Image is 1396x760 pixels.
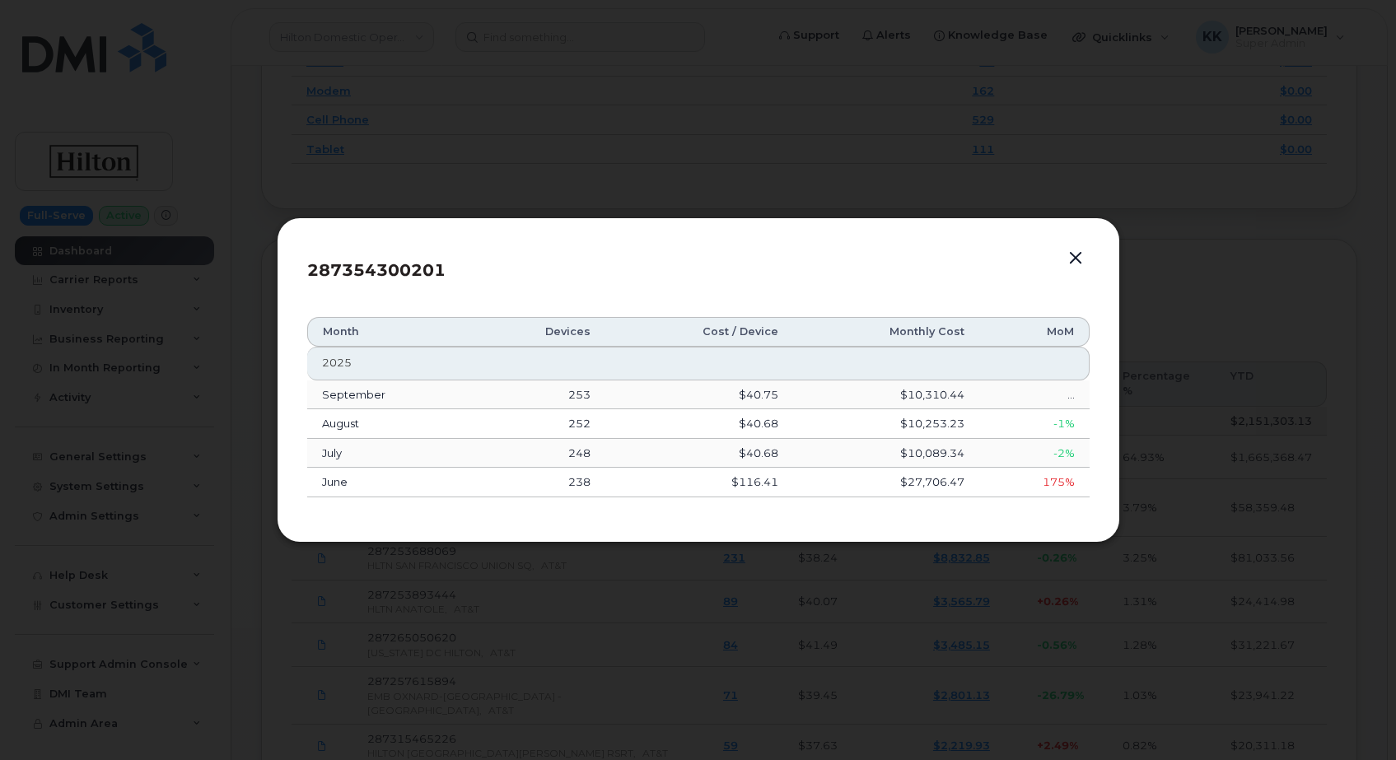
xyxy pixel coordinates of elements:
[1324,688,1384,748] iframe: Messenger Launcher
[307,380,473,410] td: September
[793,380,979,410] td: $10,310.44
[994,474,1074,490] div: 175%
[793,468,979,497] td: $27,706.47
[473,380,606,410] td: 253
[473,439,606,469] td: 248
[473,468,606,497] td: 238
[473,409,606,439] td: 252
[793,409,979,439] td: $10,253.23
[605,409,793,439] td: $40.68
[793,439,979,469] td: $10,089.34
[307,439,473,469] td: July
[605,439,793,469] td: $40.68
[307,347,1090,380] th: 2025
[994,387,1074,403] div: ...
[605,380,793,410] td: $40.75
[605,468,793,497] td: $116.41
[994,416,1074,431] div: -1%
[307,409,473,439] td: August
[307,468,473,497] td: June
[994,445,1074,461] div: -2%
